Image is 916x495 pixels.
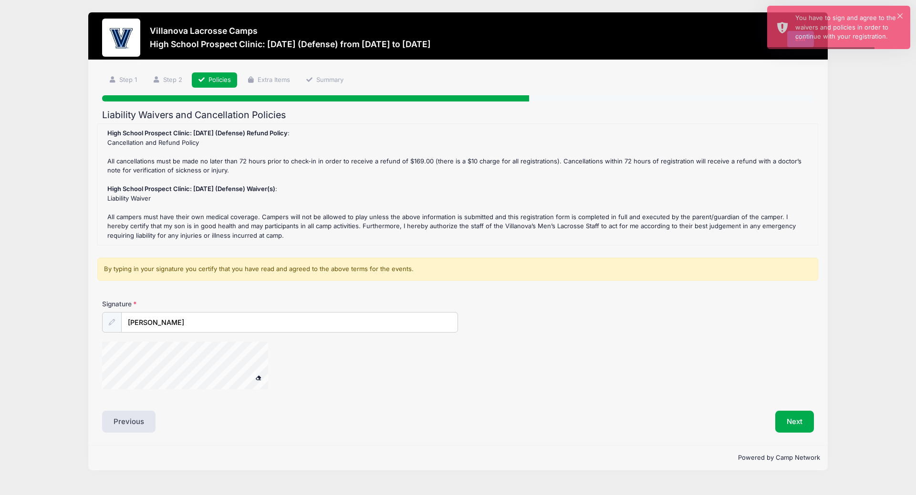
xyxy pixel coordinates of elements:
a: Step 1 [102,72,143,88]
label: Signature [102,299,280,309]
div: You have to sign and agree to the waivers and policies in order to continue with your registration. [795,13,903,41]
h3: High School Prospect Clinic: [DATE] (Defense) from [DATE] to [DATE] [150,39,431,49]
button: × [897,13,903,19]
strong: High School Prospect Clinic: [DATE] (Defense) Waiver(s) [107,185,275,192]
input: Enter first and last name [121,312,458,333]
h3: Villanova Lacrosse Camps [150,26,431,36]
p: Powered by Camp Network [96,453,820,463]
h2: Liability Waivers and Cancellation Policies [102,110,814,121]
a: Policies [192,72,238,88]
div: : Cancellation and Refund Policy All cancellations must be made no later than 72 hours prior to c... [103,129,813,240]
a: Step 2 [146,72,188,88]
div: By typing in your signature you certify that you have read and agreed to the above terms for the ... [97,258,818,281]
strong: High School Prospect Clinic: [DATE] (Defense) Refund Policy [107,129,288,137]
a: Extra Items [240,72,296,88]
button: Next [775,411,814,433]
button: Previous [102,411,156,433]
a: Summary [299,72,350,88]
